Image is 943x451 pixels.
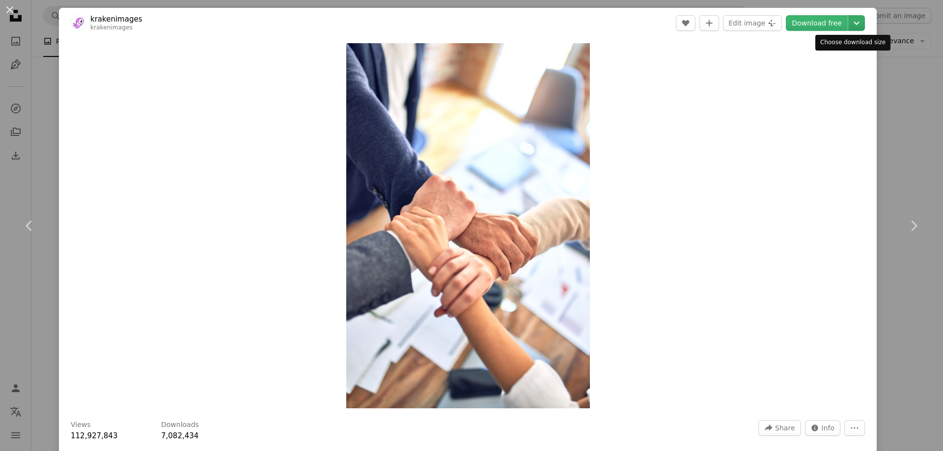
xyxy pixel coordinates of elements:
[786,15,848,31] a: Download free
[884,179,943,273] a: Next
[815,35,890,51] div: Choose download size
[346,43,590,408] img: person in black long sleeve shirt holding persons hand
[699,15,719,31] button: Add to Collection
[161,431,198,440] span: 7,082,434
[71,431,117,440] span: 112,927,843
[346,43,590,408] button: Zoom in on this image
[71,420,91,430] h3: Views
[161,420,199,430] h3: Downloads
[723,15,782,31] button: Edit image
[90,14,142,24] a: krakenimages
[822,421,835,435] span: Info
[676,15,695,31] button: Like
[775,421,795,435] span: Share
[90,24,133,31] a: krakenimages
[844,420,865,436] button: More Actions
[848,15,865,31] button: Choose download size
[71,15,86,31] img: Go to krakenimages's profile
[805,420,841,436] button: Stats about this image
[758,420,801,436] button: Share this image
